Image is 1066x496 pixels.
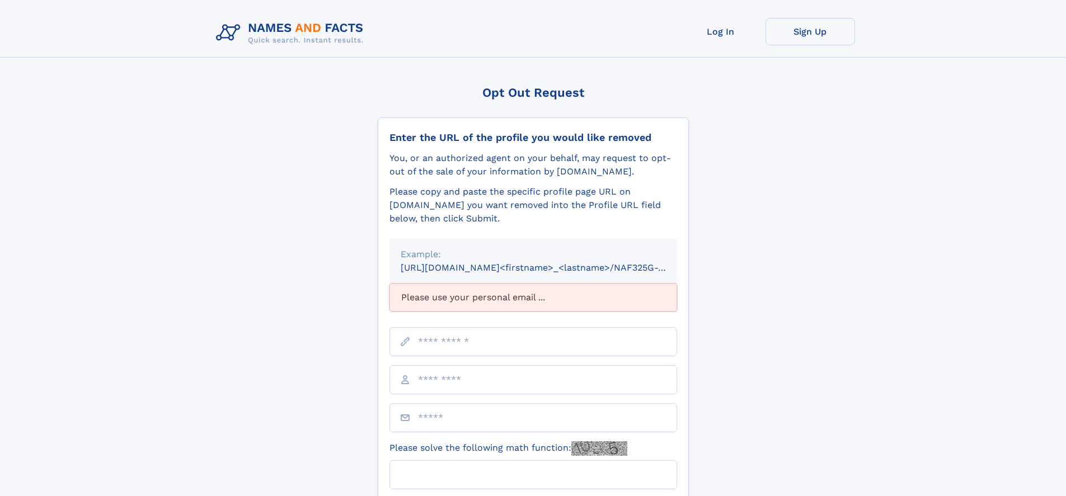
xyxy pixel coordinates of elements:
div: You, or an authorized agent on your behalf, may request to opt-out of the sale of your informatio... [389,152,677,178]
div: Please use your personal email ... [389,284,677,311]
div: Enter the URL of the profile you would like removed [389,131,677,144]
small: [URL][DOMAIN_NAME]<firstname>_<lastname>/NAF325G-xxxxxxxx [401,262,698,273]
a: Sign Up [766,18,855,45]
div: Example: [401,248,666,261]
label: Please solve the following math function: [389,441,627,456]
a: Log In [676,18,766,45]
div: Opt Out Request [378,86,689,100]
div: Please copy and paste the specific profile page URL on [DOMAIN_NAME] you want removed into the Pr... [389,185,677,225]
img: Logo Names and Facts [212,18,373,48]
